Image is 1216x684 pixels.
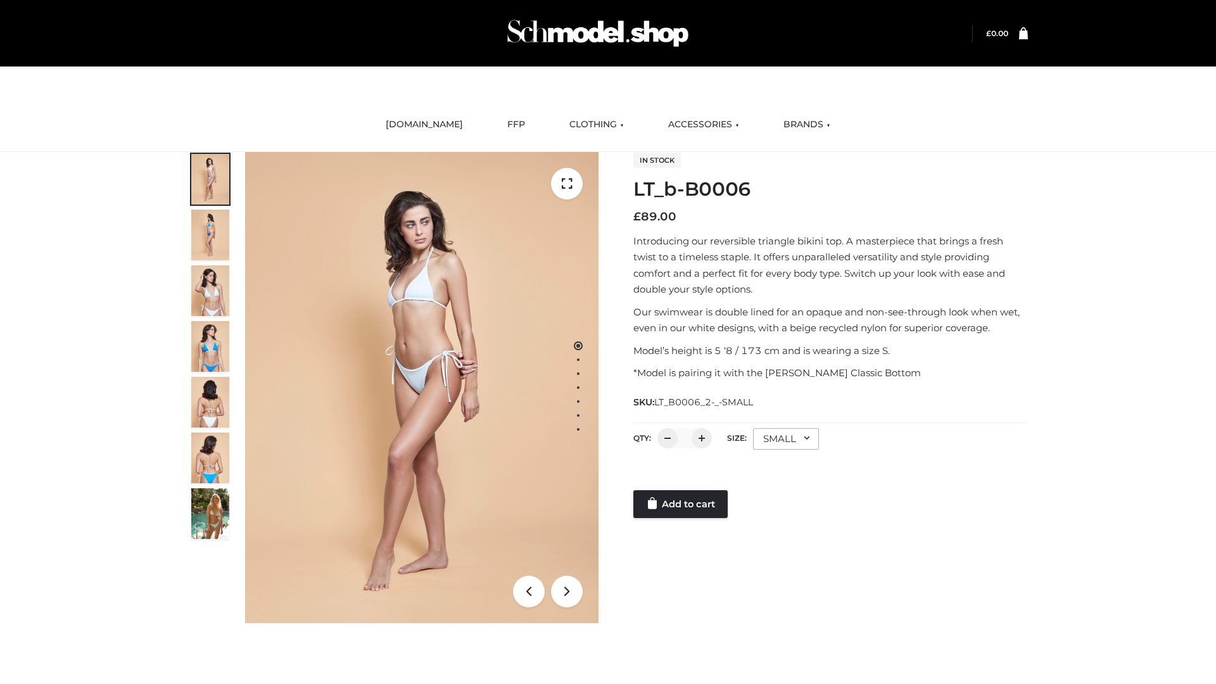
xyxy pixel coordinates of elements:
[986,28,1008,38] a: £0.00
[191,488,229,539] img: Arieltop_CloudNine_AzureSky2.jpg
[633,210,676,224] bdi: 89.00
[986,28,1008,38] bdi: 0.00
[191,265,229,316] img: ArielClassicBikiniTop_CloudNine_AzureSky_OW114ECO_3-scaled.jpg
[633,178,1028,201] h1: LT_b-B0006
[191,433,229,483] img: ArielClassicBikiniTop_CloudNine_AzureSky_OW114ECO_8-scaled.jpg
[633,233,1028,298] p: Introducing our reversible triangle bikini top. A masterpiece that brings a fresh twist to a time...
[191,210,229,260] img: ArielClassicBikiniTop_CloudNine_AzureSky_OW114ECO_2-scaled.jpg
[986,28,991,38] span: £
[633,433,651,443] label: QTY:
[633,365,1028,381] p: *Model is pairing it with the [PERSON_NAME] Classic Bottom
[633,304,1028,336] p: Our swimwear is double lined for an opaque and non-see-through look when wet, even in our white d...
[191,321,229,372] img: ArielClassicBikiniTop_CloudNine_AzureSky_OW114ECO_4-scaled.jpg
[633,490,728,518] a: Add to cart
[659,111,749,139] a: ACCESSORIES
[376,111,472,139] a: [DOMAIN_NAME]
[633,210,641,224] span: £
[654,396,753,408] span: LT_B0006_2-_-SMALL
[191,154,229,205] img: ArielClassicBikiniTop_CloudNine_AzureSky_OW114ECO_1-scaled.jpg
[245,152,598,623] img: ArielClassicBikiniTop_CloudNine_AzureSky_OW114ECO_1
[633,343,1028,359] p: Model’s height is 5 ‘8 / 173 cm and is wearing a size S.
[503,8,693,58] img: Schmodel Admin 964
[633,153,681,168] span: In stock
[753,428,819,450] div: SMALL
[774,111,840,139] a: BRANDS
[560,111,633,139] a: CLOTHING
[633,395,754,410] span: SKU:
[191,377,229,427] img: ArielClassicBikiniTop_CloudNine_AzureSky_OW114ECO_7-scaled.jpg
[727,433,747,443] label: Size:
[498,111,535,139] a: FFP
